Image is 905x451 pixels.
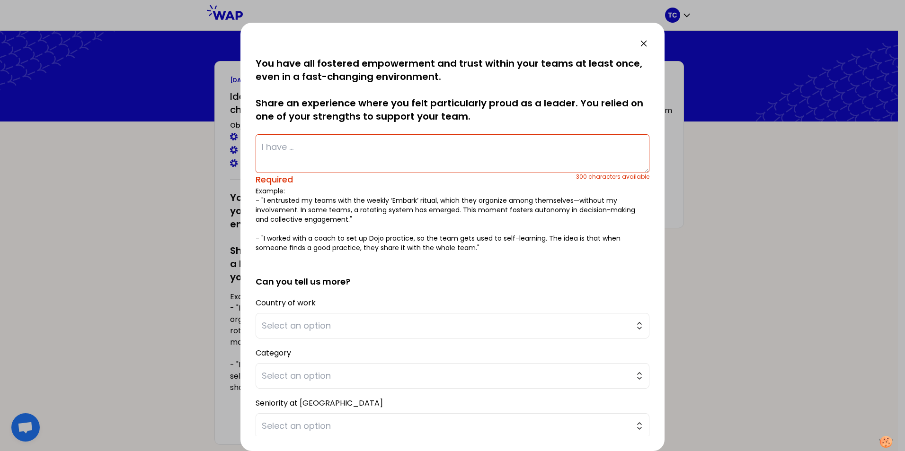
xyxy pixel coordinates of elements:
[576,173,649,186] div: 300 characters available
[256,173,576,186] div: Required
[256,57,649,123] p: You have all fostered empowerment and trust within your teams at least once, even in a fast-chang...
[256,363,649,389] button: Select an option
[256,260,649,288] h2: Can you tell us more?
[262,419,630,433] span: Select an option
[256,347,291,358] label: Category
[256,398,383,408] label: Seniority at [GEOGRAPHIC_DATA]
[262,319,630,332] span: Select an option
[256,413,649,439] button: Select an option
[256,297,316,308] label: Country of work
[256,313,649,338] button: Select an option
[262,369,630,382] span: Select an option
[256,186,649,252] p: Example: - "I entrusted my teams with the weekly ‘Embark’ ritual, which they organize among thems...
